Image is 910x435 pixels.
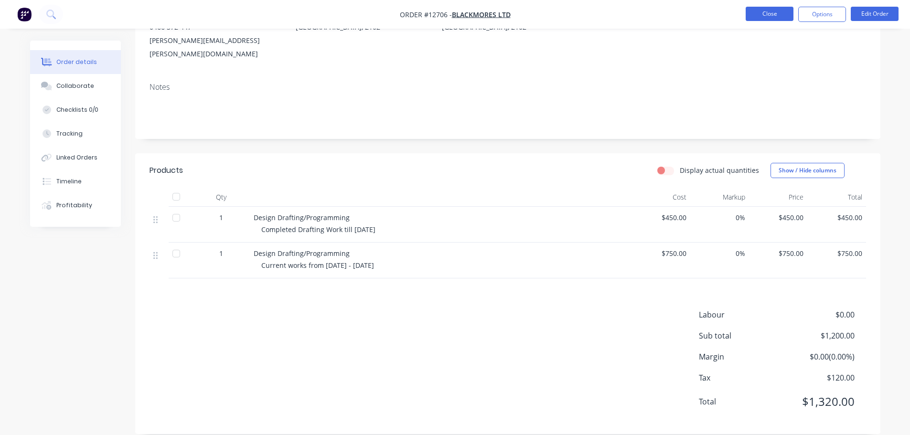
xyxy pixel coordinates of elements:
span: 1 [219,248,223,258]
div: Linked Orders [56,153,97,162]
div: Total [807,188,866,207]
button: Close [746,7,793,21]
button: Profitability [30,193,121,217]
span: Completed Drafting Work till [DATE] [261,225,375,234]
span: $450.00 [753,212,804,223]
span: $1,320.00 [783,393,854,410]
span: Margin [699,351,784,362]
button: Show / Hide columns [771,163,845,178]
button: Checklists 0/0 [30,98,121,122]
div: Cost [632,188,691,207]
span: 0% [694,212,745,223]
div: Price [749,188,808,207]
span: 1 [219,212,223,223]
img: Factory [17,7,32,21]
div: Timeline [56,177,82,186]
span: Design Drafting/Programming [254,213,350,222]
div: Checklists 0/0 [56,106,98,114]
a: Blackmores Ltd [452,10,511,19]
div: Tracking [56,129,83,138]
span: Sub total [699,330,784,341]
button: Tracking [30,122,121,146]
button: Timeline [30,170,121,193]
button: Collaborate [30,74,121,98]
span: $1,200.00 [783,330,854,341]
span: Labour [699,309,784,320]
div: Profitability [56,201,92,210]
span: $0.00 [783,309,854,320]
span: $750.00 [636,248,687,258]
div: Notes [150,83,866,92]
button: Order details [30,50,121,74]
span: Design Drafting/Programming [254,249,350,258]
button: Edit Order [851,7,899,21]
div: Collaborate [56,82,94,90]
button: Linked Orders [30,146,121,170]
label: Display actual quantities [680,165,759,175]
span: Order #12706 - [400,10,452,19]
span: Current works from [DATE] - [DATE] [261,261,374,270]
div: Order details [56,58,97,66]
div: Qty [193,188,250,207]
span: $450.00 [811,212,862,223]
span: Tax [699,372,784,383]
span: $450.00 [636,212,687,223]
button: Options [798,7,846,22]
span: 0% [694,248,745,258]
span: $750.00 [811,248,862,258]
div: [PERSON_NAME][EMAIL_ADDRESS][PERSON_NAME][DOMAIN_NAME] [150,34,280,61]
span: $0.00 ( 0.00 %) [783,351,854,362]
div: Products [150,165,183,176]
span: $120.00 [783,372,854,383]
span: $750.00 [753,248,804,258]
span: Total [699,396,784,407]
div: Markup [690,188,749,207]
